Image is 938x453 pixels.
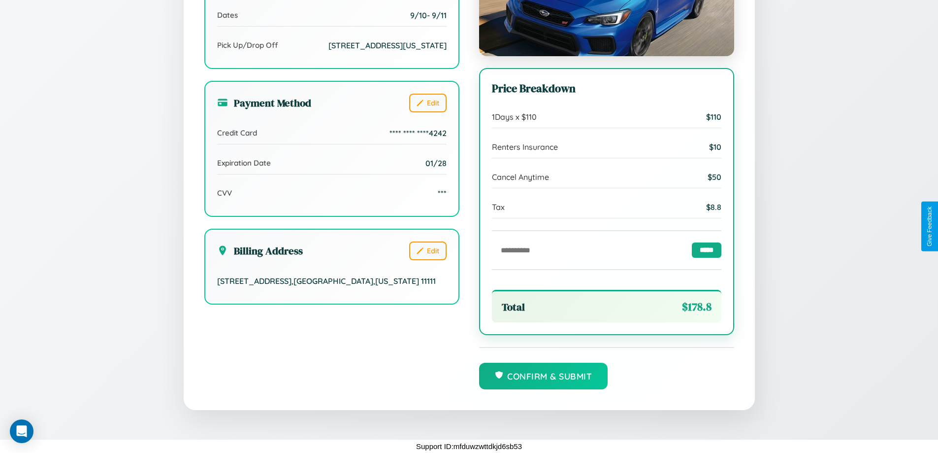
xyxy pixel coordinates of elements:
span: 9 / 10 - 9 / 11 [410,10,447,20]
span: $ 10 [709,142,721,152]
span: 1 Days x $ 110 [492,112,537,122]
span: Renters Insurance [492,142,558,152]
span: Cancel Anytime [492,172,549,182]
span: Total [502,300,525,314]
span: $ 178.8 [682,299,712,314]
span: [STREET_ADDRESS][US_STATE] [328,40,447,50]
button: Edit [409,94,447,112]
h3: Billing Address [217,244,303,258]
h3: Payment Method [217,96,311,110]
span: Dates [217,10,238,20]
span: Pick Up/Drop Off [217,40,278,50]
span: $ 8.8 [706,202,721,212]
span: $ 110 [706,112,721,122]
p: Support ID: mfduwzwttdkjd6sb53 [416,440,522,453]
button: Confirm & Submit [479,363,608,389]
h3: Price Breakdown [492,81,721,96]
span: Tax [492,202,505,212]
span: 01/28 [425,158,447,168]
span: Credit Card [217,128,257,138]
span: [STREET_ADDRESS] , [GEOGRAPHIC_DATA] , [US_STATE] 11111 [217,276,436,286]
button: Edit [409,242,447,260]
span: CVV [217,188,232,198]
div: Give Feedback [926,207,933,246]
span: $ 50 [708,172,721,182]
div: Open Intercom Messenger [10,419,33,443]
span: Expiration Date [217,158,271,168]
